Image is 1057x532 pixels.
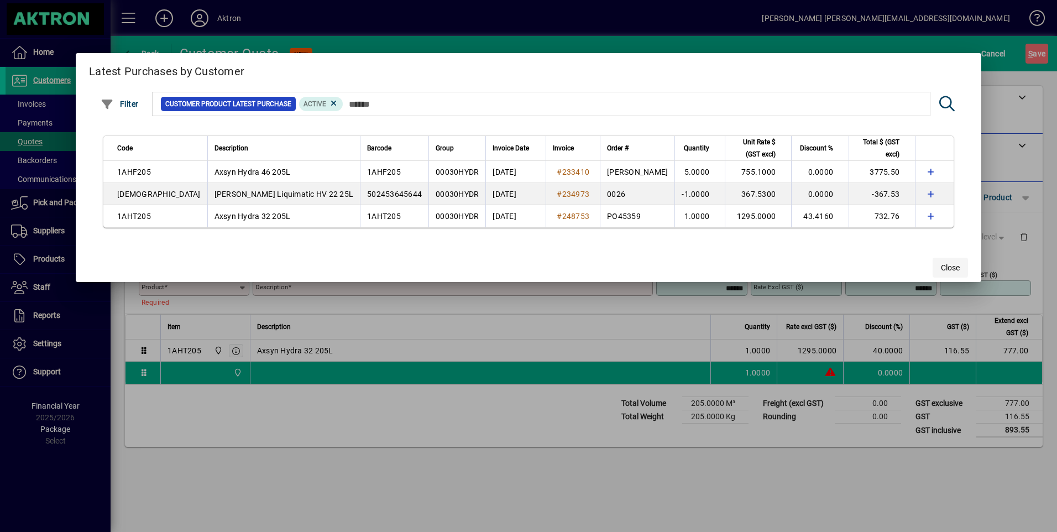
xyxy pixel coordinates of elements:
span: [PERSON_NAME] Liquimatic HV 22 25L [214,190,354,199]
div: Unit Rate $ (GST excl) [732,136,786,160]
div: Description [214,142,354,154]
div: Discount % [798,142,843,154]
td: [PERSON_NAME] [600,161,674,183]
span: 233410 [562,168,590,176]
span: 00030HYDR [436,168,479,176]
a: #233410 [553,166,593,178]
span: Group [436,142,454,154]
span: 502453645644 [367,190,422,199]
div: Barcode [367,142,422,154]
span: 00030HYDR [436,212,479,221]
h2: Latest Purchases by Customer [76,53,981,85]
td: [DATE] [485,205,546,227]
span: # [557,168,562,176]
span: 1AHT205 [367,212,401,221]
span: Total $ (GST excl) [856,136,899,160]
a: #234973 [553,188,593,200]
span: Unit Rate $ (GST excl) [732,136,776,160]
div: Invoice [553,142,593,154]
button: Close [933,258,968,278]
td: [DATE] [485,161,546,183]
td: -1.0000 [674,183,725,205]
span: 1AHT205 [117,212,151,221]
span: 1AHF205 [367,168,401,176]
span: 00030HYDR [436,190,479,199]
button: Filter [98,94,142,114]
td: 3775.50 [849,161,915,183]
span: Active [304,100,326,108]
mat-chip: Product Activation Status: Active [299,97,343,111]
td: 0026 [600,183,674,205]
span: Invoice Date [493,142,529,154]
td: 732.76 [849,205,915,227]
span: Description [214,142,248,154]
span: Filter [101,100,139,108]
span: Customer Product Latest Purchase [165,98,291,109]
td: 43.4160 [791,205,849,227]
td: 1295.0000 [725,205,791,227]
td: 367.5300 [725,183,791,205]
span: 1AHF205 [117,168,151,176]
td: 0.0000 [791,161,849,183]
div: Quantity [682,142,719,154]
td: 0.0000 [791,183,849,205]
div: Code [117,142,201,154]
div: Group [436,142,479,154]
span: Barcode [367,142,391,154]
span: [DEMOGRAPHIC_DATA] [117,190,201,199]
span: Code [117,142,133,154]
span: Axsyn Hydra 46 205L [214,168,291,176]
a: #248753 [553,210,593,222]
span: Close [941,262,960,274]
span: Discount % [800,142,833,154]
td: 755.1000 [725,161,791,183]
span: Order # [607,142,629,154]
span: Axsyn Hydra 32 205L [214,212,291,221]
td: PO45359 [600,205,674,227]
span: # [557,212,562,221]
span: 248753 [562,212,590,221]
span: # [557,190,562,199]
span: Invoice [553,142,574,154]
span: 234973 [562,190,590,199]
td: -367.53 [849,183,915,205]
div: Order # [607,142,668,154]
td: [DATE] [485,183,546,205]
td: 5.0000 [674,161,725,183]
span: Quantity [684,142,709,154]
div: Total $ (GST excl) [856,136,909,160]
td: 1.0000 [674,205,725,227]
div: Invoice Date [493,142,539,154]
